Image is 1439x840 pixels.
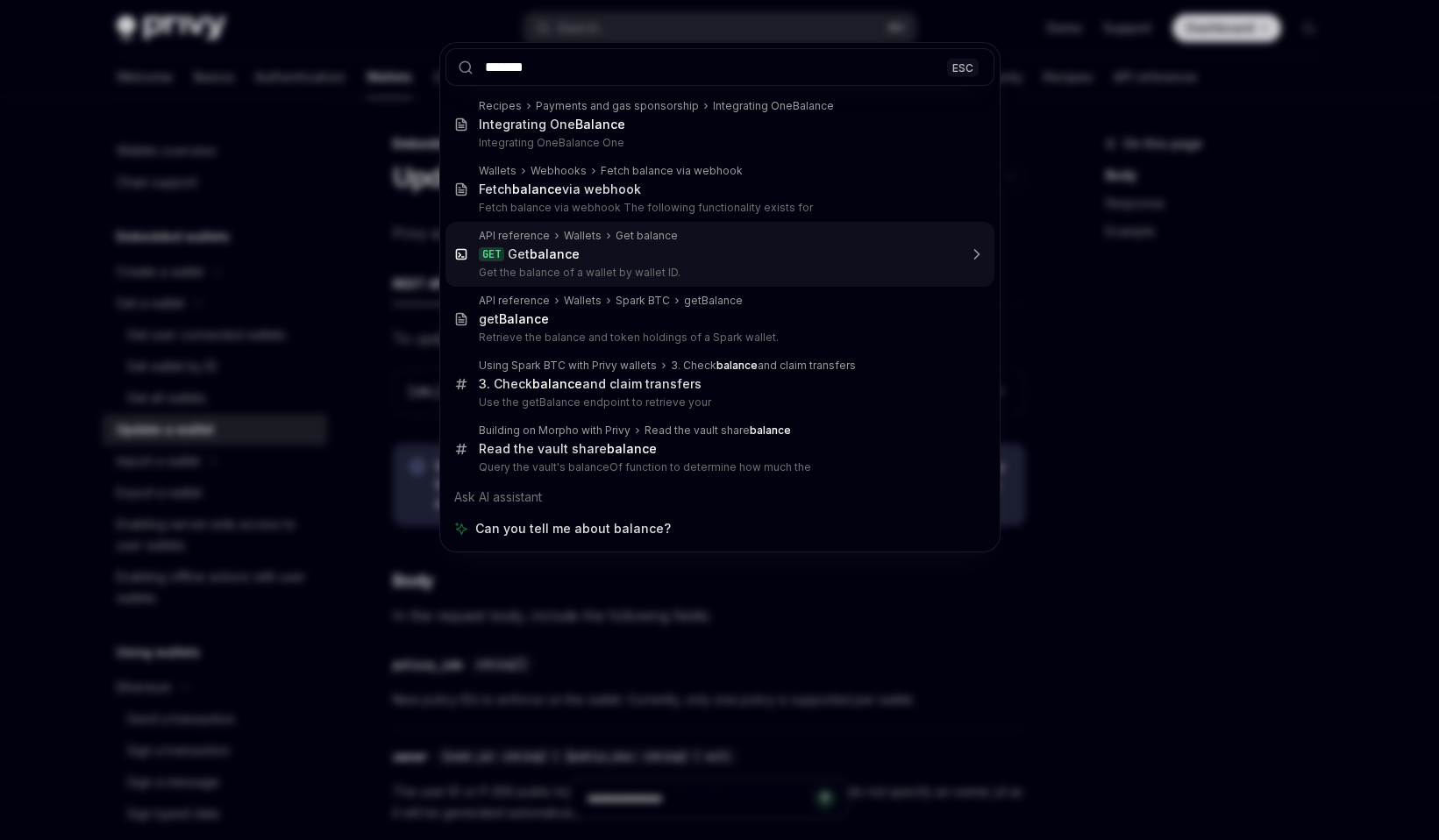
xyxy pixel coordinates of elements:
[479,136,958,150] p: Integrating OneBalance One
[684,294,743,308] div: getBalance
[508,246,580,262] div: Get
[479,395,958,409] p: Use the getBalance endpoint to retrieve your
[479,164,516,178] div: Wallets
[616,294,670,308] div: Spark BTC
[479,424,630,438] div: Building on Morpho with Privy
[479,441,657,457] div: Read the vault share
[947,58,979,76] div: ESC
[531,164,587,178] div: Webhooks
[499,311,549,326] b: Balance
[512,182,562,196] b: balance
[671,359,856,373] div: 3. Check and claim transfers
[445,481,994,513] div: Ask AI assistant
[564,294,602,308] div: Wallets
[479,331,958,345] p: Retrieve the balance and token holdings of a Spark wallet.
[530,246,580,261] b: balance
[479,359,657,373] div: Using Spark BTC with Privy wallets
[713,99,834,113] div: Integrating OneBalance
[479,294,550,308] div: API reference
[645,424,791,438] div: Read the vault share
[532,376,582,391] b: balance
[479,266,958,280] p: Get the balance of a wallet by wallet ID.
[479,376,702,392] div: 3. Check and claim transfers
[479,117,625,132] div: Integrating One
[616,229,678,243] div: Get balance
[601,164,743,178] div: Fetch balance via webhook
[479,311,549,327] div: get
[479,182,641,197] div: Fetch via webhook
[479,460,958,474] p: Query the vault's balanceOf function to determine how much the
[750,424,791,437] b: balance
[716,359,758,372] b: balance
[479,201,958,215] p: Fetch balance via webhook The following functionality exists for
[607,441,657,456] b: balance
[479,229,550,243] div: API reference
[479,99,522,113] div: Recipes
[536,99,699,113] div: Payments and gas sponsorship
[575,117,625,132] b: Balance
[564,229,602,243] div: Wallets
[479,247,504,261] div: GET
[475,520,671,537] span: Can you tell me about balance?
